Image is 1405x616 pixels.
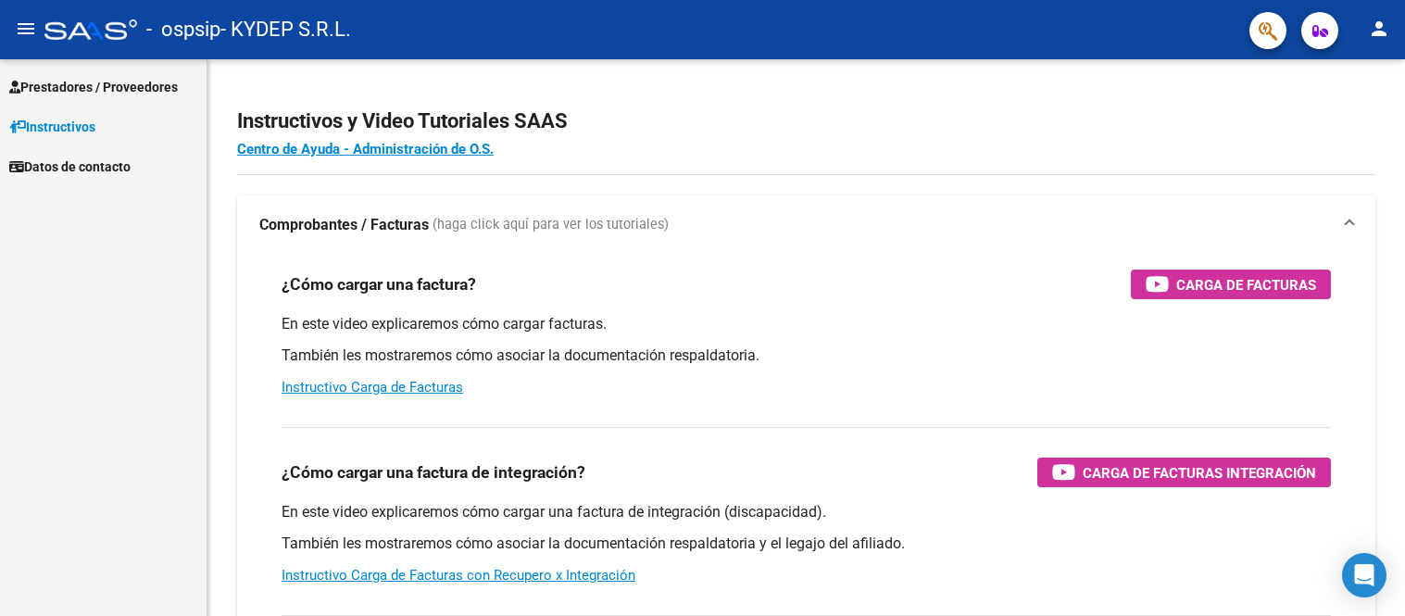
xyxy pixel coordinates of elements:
[9,157,131,177] span: Datos de contacto
[259,215,429,235] strong: Comprobantes / Facturas
[282,314,1331,334] p: En este video explicaremos cómo cargar facturas.
[1342,553,1386,597] div: Open Intercom Messenger
[282,534,1331,554] p: También les mostraremos cómo asociar la documentación respaldatoria y el legajo del afiliado.
[282,567,635,584] a: Instructivo Carga de Facturas con Recupero x Integración
[1083,461,1316,484] span: Carga de Facturas Integración
[1368,18,1390,40] mat-icon: person
[237,141,494,157] a: Centro de Ayuda - Administración de O.S.
[282,502,1331,522] p: En este video explicaremos cómo cargar una factura de integración (discapacidad).
[282,459,585,485] h3: ¿Cómo cargar una factura de integración?
[433,215,669,235] span: (haga click aquí para ver los tutoriales)
[9,77,178,97] span: Prestadores / Proveedores
[1037,458,1331,487] button: Carga de Facturas Integración
[282,346,1331,366] p: También les mostraremos cómo asociar la documentación respaldatoria.
[1176,273,1316,296] span: Carga de Facturas
[237,104,1375,139] h2: Instructivos y Video Tutoriales SAAS
[15,18,37,40] mat-icon: menu
[146,9,220,50] span: - ospsip
[1131,270,1331,299] button: Carga de Facturas
[9,117,95,137] span: Instructivos
[237,195,1375,255] mat-expansion-panel-header: Comprobantes / Facturas (haga click aquí para ver los tutoriales)
[282,271,476,297] h3: ¿Cómo cargar una factura?
[220,9,351,50] span: - KYDEP S.R.L.
[282,379,463,396] a: Instructivo Carga de Facturas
